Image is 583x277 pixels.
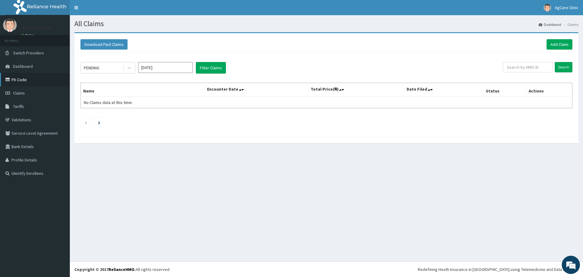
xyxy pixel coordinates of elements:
input: Select Month and Year [138,62,193,73]
input: Search by HMO ID [503,62,553,72]
button: Filter Claims [196,62,226,74]
span: Tariffs [13,104,24,109]
a: Dashboard [539,22,561,27]
span: Claims [13,90,25,96]
div: PENDING [84,65,99,71]
span: Dashboard [13,64,33,69]
p: AgCare Clinic [21,25,52,30]
th: Name [81,83,205,97]
img: User Image [3,18,17,32]
th: Actions [526,83,572,97]
a: Online [21,33,36,37]
th: Encounter Date [204,83,308,97]
button: Download Paid Claims [80,39,128,50]
footer: All rights reserved. [70,261,583,277]
div: Redefining Heath Insurance in [GEOGRAPHIC_DATA] using Telemedicine and Data Science! [418,266,578,272]
span: Switch Providers [13,50,44,56]
a: Next page [98,120,100,125]
th: Date Filed [404,83,483,97]
li: Claims [562,22,578,27]
span: AgCare Clinic [555,5,578,10]
a: RelianceHMO [108,267,135,272]
h1: All Claims [74,20,578,28]
img: User Image [544,4,551,12]
strong: Copyright © 2017 . [74,267,136,272]
span: No Claims data at this time. [84,100,133,105]
a: Add Claim [547,39,572,50]
a: Previous page [84,120,87,125]
th: Status [483,83,526,97]
th: Total Price(₦) [308,83,404,97]
input: Search [555,62,572,72]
